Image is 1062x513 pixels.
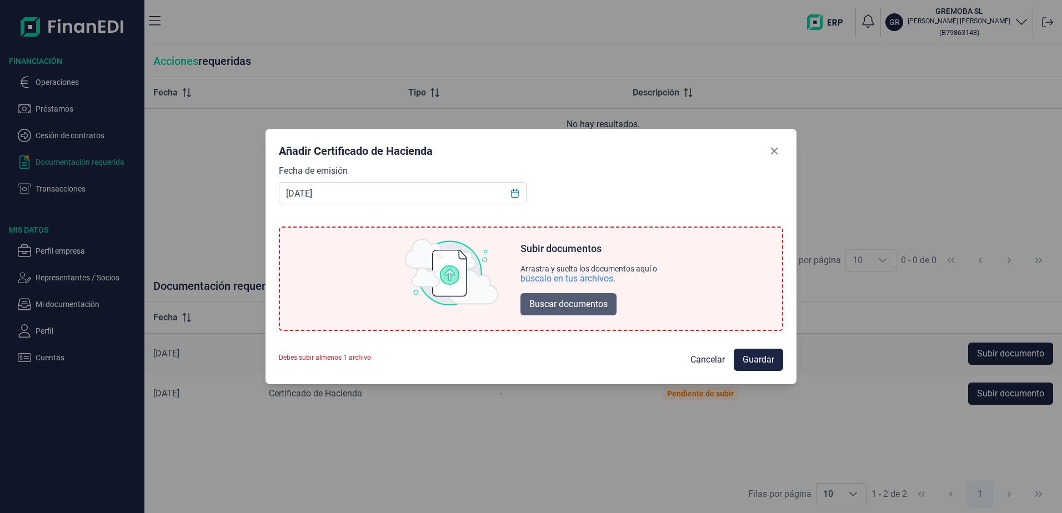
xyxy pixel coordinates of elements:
span: Guardar [743,353,774,366]
div: Subir documentos [520,242,602,255]
button: Buscar documentos [520,293,617,315]
span: Buscar documentos [529,298,608,311]
button: Close [765,142,783,160]
div: Arrastra y suelta los documentos aquí o [520,264,657,273]
div: búscalo en tus archivos. [520,273,615,284]
button: Choose Date [504,183,525,203]
span: Cancelar [690,353,725,366]
button: Guardar [734,349,783,371]
img: upload img [405,239,498,305]
div: Añadir Certificado de Hacienda [279,143,433,159]
label: Fecha de emisión [279,164,348,178]
div: búscalo en tus archivos. [520,273,657,284]
button: Cancelar [682,349,734,371]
